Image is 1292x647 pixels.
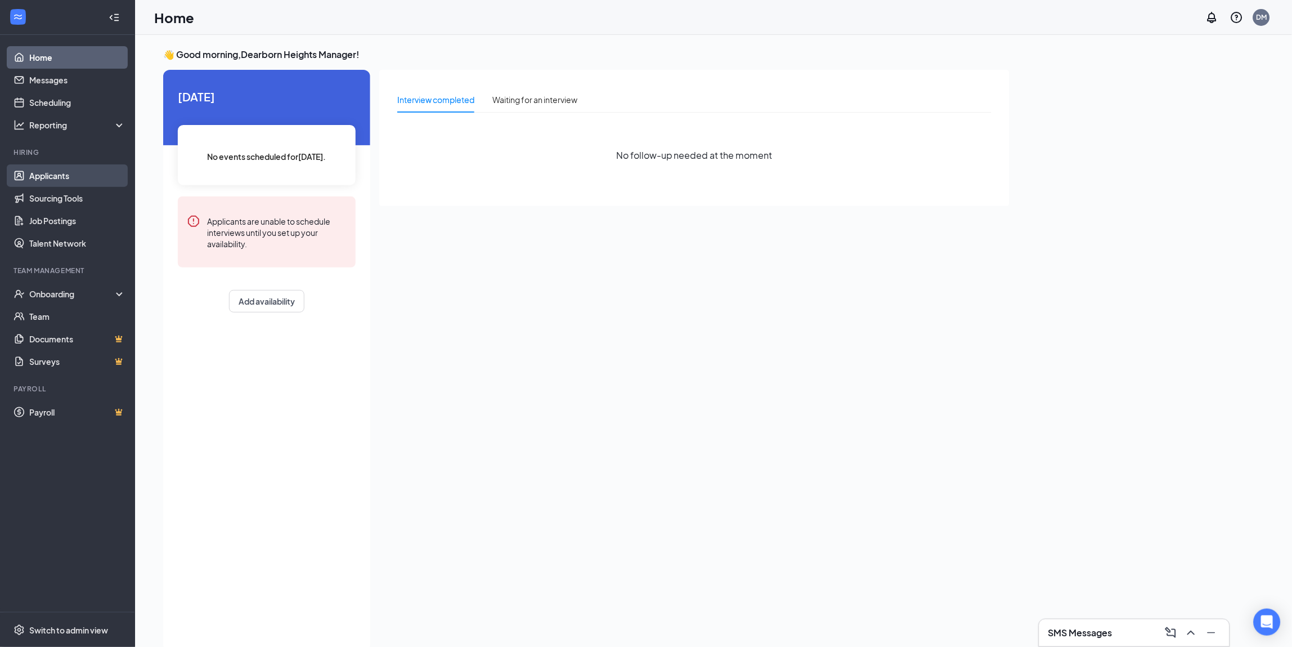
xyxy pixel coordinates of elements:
[29,232,125,255] a: Talent Network
[29,209,125,232] a: Job Postings
[29,350,125,373] a: SurveysCrown
[1254,609,1281,636] div: Open Intercom Messenger
[1257,12,1267,22] div: DM
[1185,626,1198,640] svg: ChevronUp
[14,266,123,275] div: Team Management
[29,187,125,209] a: Sourcing Tools
[397,93,474,106] div: Interview completed
[29,164,125,187] a: Applicants
[1164,626,1178,640] svg: ComposeMessage
[229,290,304,313] button: Add availability
[187,215,200,228] svg: Error
[492,93,577,106] div: Waiting for an interview
[616,148,773,162] span: No follow-up needed at the moment
[29,305,125,328] a: Team
[29,288,116,300] div: Onboarding
[1203,624,1221,642] button: Minimize
[29,119,126,131] div: Reporting
[1048,627,1112,639] h3: SMS Messages
[1182,624,1200,642] button: ChevronUp
[109,12,120,23] svg: Collapse
[29,328,125,350] a: DocumentsCrown
[208,150,326,163] span: No events scheduled for [DATE] .
[1230,11,1244,24] svg: QuestionInfo
[29,69,125,91] a: Messages
[29,401,125,423] a: PayrollCrown
[14,288,25,300] svg: UserCheck
[29,46,125,69] a: Home
[14,624,25,636] svg: Settings
[29,91,125,114] a: Scheduling
[29,624,108,636] div: Switch to admin view
[1162,624,1180,642] button: ComposeMessage
[163,48,1010,61] h3: 👋 Good morning, Dearborn Heights Manager !
[14,148,123,157] div: Hiring
[178,88,356,105] span: [DATE]
[12,11,24,23] svg: WorkstreamLogo
[14,119,25,131] svg: Analysis
[207,215,347,249] div: Applicants are unable to schedule interviews until you set up your availability.
[1205,626,1218,640] svg: Minimize
[14,384,123,394] div: Payroll
[1205,11,1219,24] svg: Notifications
[154,8,194,27] h1: Home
